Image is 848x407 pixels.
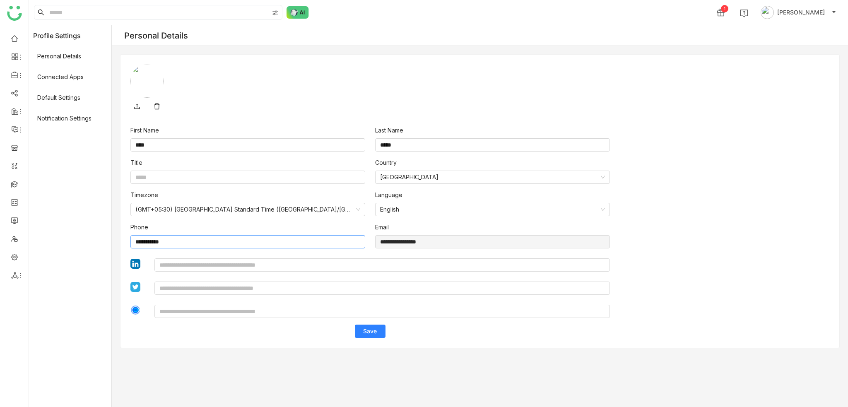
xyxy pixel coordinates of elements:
[29,46,111,67] span: Personal Details
[130,305,140,315] img: calendly.svg
[777,8,825,17] span: [PERSON_NAME]
[29,25,111,46] header: Profile Settings
[375,126,403,135] label: Last Name
[7,6,22,21] img: logo
[721,5,728,12] div: 1
[363,327,377,335] span: Save
[124,31,188,41] div: Personal Details
[29,87,111,108] span: Default Settings
[130,126,159,135] label: First Name
[130,223,148,232] label: Phone
[130,282,140,292] img: twitter1.svg
[375,223,389,232] label: Email
[130,65,164,98] img: 684a9aedde261c4b36a3ced9
[759,6,838,19] button: [PERSON_NAME]
[29,67,111,87] span: Connected Apps
[287,6,309,19] img: ask-buddy-normal.svg
[135,203,360,216] nz-select-item: (GMT+05:30) India Standard Time (Asia/Kolkata)
[130,158,142,167] label: Title
[761,6,774,19] img: avatar
[740,9,748,17] img: help.svg
[130,190,158,200] label: Timezone
[375,190,402,200] label: Language
[375,158,397,167] label: Country
[380,203,605,216] nz-select-item: English
[272,10,279,16] img: search-type.svg
[355,325,385,338] button: Save
[130,259,140,269] img: linkedin1.svg
[380,171,605,183] nz-select-item: United States
[29,108,111,129] span: Notification Settings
